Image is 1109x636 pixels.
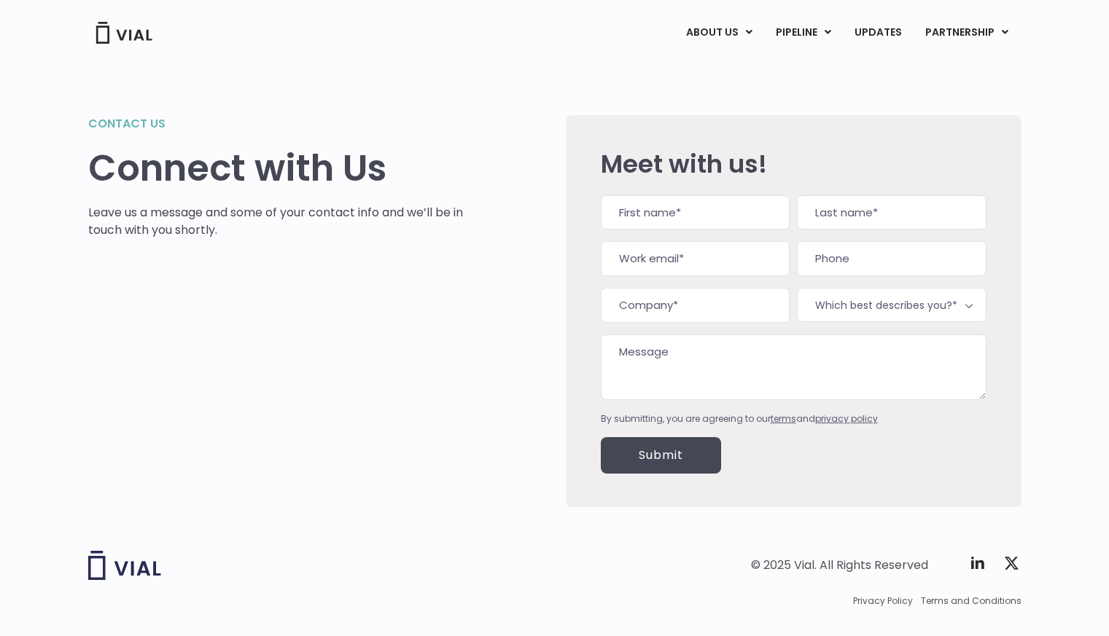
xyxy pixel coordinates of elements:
[797,288,986,322] span: Which best describes you?*
[921,594,1022,608] a: Terms and Conditions
[797,195,986,230] input: Last name*
[771,412,796,425] a: terms
[95,22,153,44] img: Vial Logo
[797,241,986,276] input: Phone
[853,594,913,608] a: Privacy Policy
[764,20,842,45] a: PIPELINEMenu Toggle
[88,551,161,580] img: Vial logo wih "Vial" spelled out
[815,412,878,425] a: privacy policy
[601,412,987,425] div: By submitting, you are agreeing to our and
[601,437,721,474] input: Submit
[88,147,464,189] h1: Connect with Us
[601,150,987,178] h2: Meet with us!
[601,288,790,323] input: Company*
[88,204,464,239] p: Leave us a message and some of your contact info and we’ll be in touch with you shortly.
[914,20,1020,45] a: PARTNERSHIPMenu Toggle
[601,241,790,276] input: Work email*
[674,20,763,45] a: ABOUT USMenu Toggle
[843,20,913,45] a: UPDATES
[751,557,928,573] div: © 2025 Vial. All Rights Reserved
[88,115,464,133] h2: Contact us
[601,195,790,230] input: First name*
